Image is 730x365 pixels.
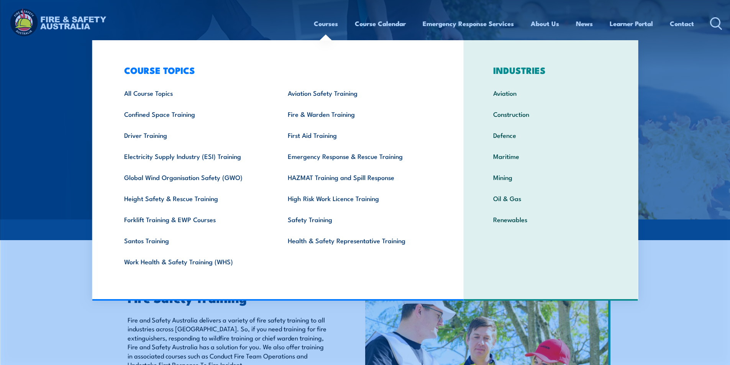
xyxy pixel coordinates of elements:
a: News [576,13,593,34]
a: Learner Portal [610,13,653,34]
a: Contact [670,13,694,34]
a: Santos Training [112,230,276,251]
a: Oil & Gas [481,188,620,209]
a: Emergency Response Services [423,13,514,34]
a: Confined Space Training [112,103,276,124]
a: Aviation Safety Training [276,82,440,103]
a: Emergency Response & Rescue Training [276,146,440,167]
a: Work Health & Safety Training (WHS) [112,251,276,272]
a: All Course Topics [112,82,276,103]
h2: Fire Safety Training [128,292,330,303]
a: Defence [481,124,620,146]
a: Renewables [481,209,620,230]
a: Forklift Training & EWP Courses [112,209,276,230]
h3: COURSE TOPICS [112,65,440,75]
a: Construction [481,103,620,124]
a: Global Wind Organisation Safety (GWO) [112,167,276,188]
a: Fire & Warden Training [276,103,440,124]
a: Aviation [481,82,620,103]
a: Maritime [481,146,620,167]
a: High Risk Work Licence Training [276,188,440,209]
a: Courses [314,13,338,34]
a: Electricity Supply Industry (ESI) Training [112,146,276,167]
a: First Aid Training [276,124,440,146]
a: Driver Training [112,124,276,146]
h3: INDUSTRIES [481,65,620,75]
a: About Us [531,13,559,34]
a: Health & Safety Representative Training [276,230,440,251]
a: Safety Training [276,209,440,230]
a: Course Calendar [355,13,406,34]
a: Mining [481,167,620,188]
a: Height Safety & Rescue Training [112,188,276,209]
a: HAZMAT Training and Spill Response [276,167,440,188]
